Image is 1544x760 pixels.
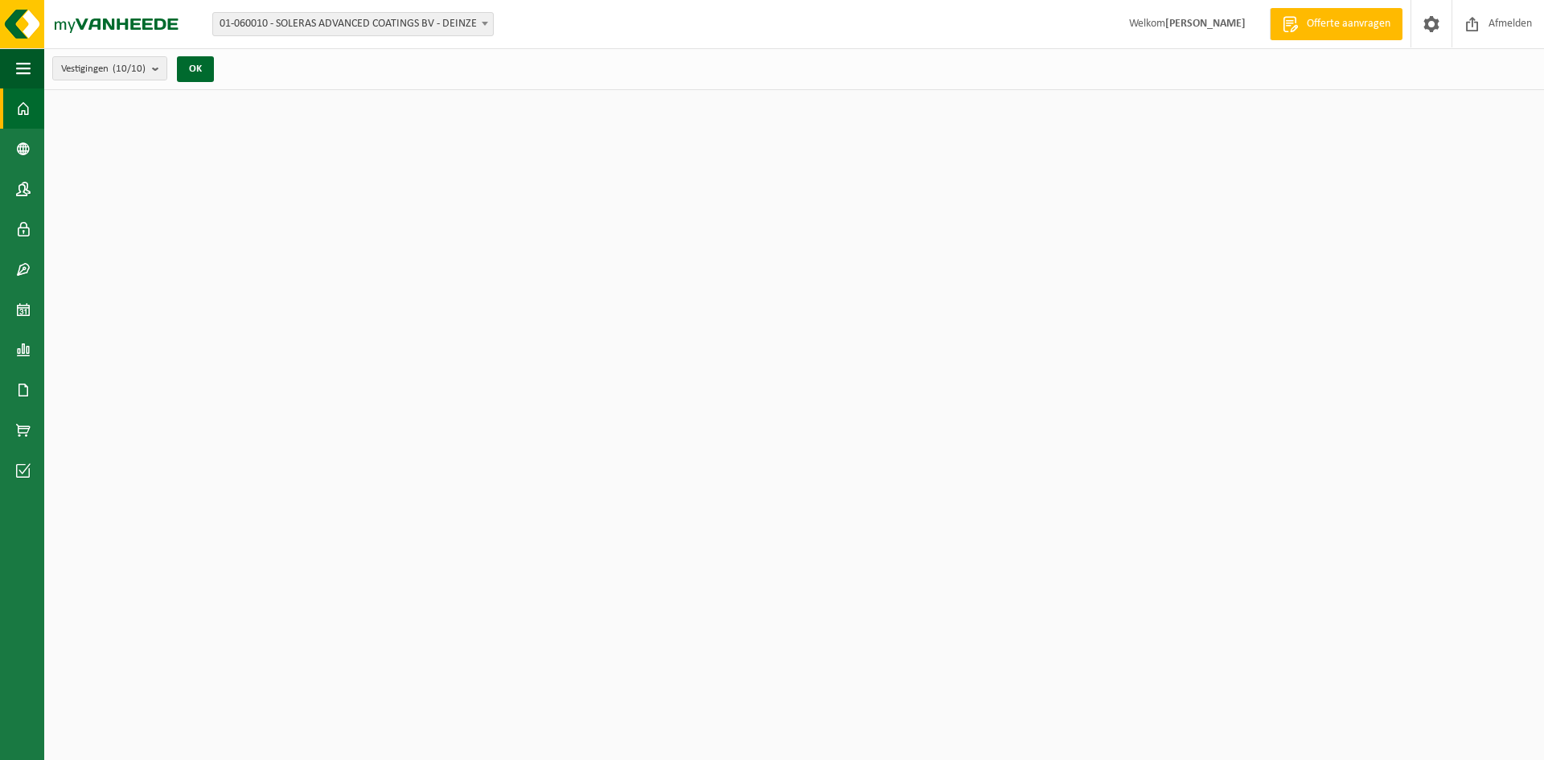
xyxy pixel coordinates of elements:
span: Offerte aanvragen [1303,16,1394,32]
count: (10/10) [113,64,146,74]
span: 01-060010 - SOLERAS ADVANCED COATINGS BV - DEINZE [213,13,493,35]
span: 01-060010 - SOLERAS ADVANCED COATINGS BV - DEINZE [212,12,494,36]
span: Vestigingen [61,57,146,81]
button: OK [177,56,214,82]
a: Offerte aanvragen [1270,8,1402,40]
strong: [PERSON_NAME] [1165,18,1246,30]
button: Vestigingen(10/10) [52,56,167,80]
